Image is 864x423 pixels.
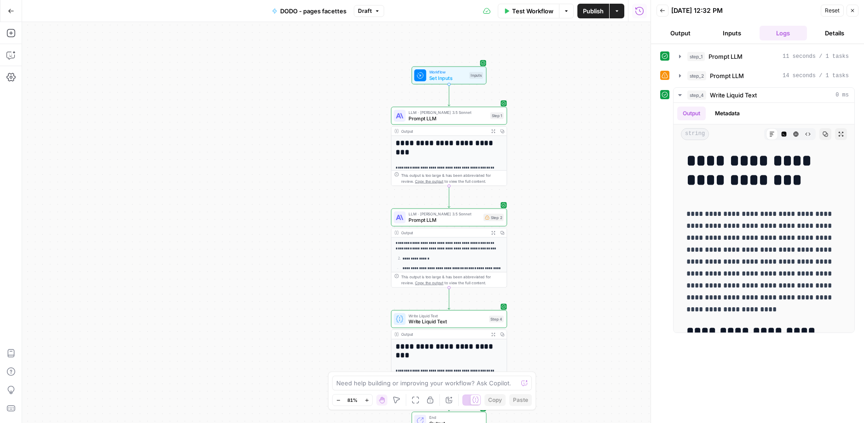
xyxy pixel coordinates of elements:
[821,5,844,17] button: Reset
[401,230,487,236] div: Output
[677,107,706,120] button: Output
[835,91,849,99] span: 0 ms
[409,115,487,122] span: Prompt LLM
[498,4,559,18] button: Test Workflow
[577,4,609,18] button: Publish
[674,103,854,333] div: 0 ms
[825,6,840,15] span: Reset
[409,313,486,319] span: Write Liquid Text
[358,7,372,15] span: Draft
[687,52,705,61] span: step_1
[448,389,450,411] g: Edge from step_4 to end
[469,72,483,79] div: Inputs
[512,6,553,16] span: Test Workflow
[354,5,384,17] button: Draft
[448,288,450,309] g: Edge from step_2 to step_4
[657,26,704,40] button: Output
[448,85,450,106] g: Edge from start to step_1
[409,216,480,224] span: Prompt LLM
[490,113,504,119] div: Step 1
[489,316,504,322] div: Step 4
[415,281,444,285] span: Copy the output
[710,90,757,100] span: Write Liquid Text
[484,394,506,406] button: Copy
[266,4,352,18] button: DODO - pages facettes
[710,71,744,80] span: Prompt LLM
[783,72,849,80] span: 14 seconds / 1 tasks
[429,74,467,82] span: Set Inputs
[429,414,480,420] span: End
[409,211,480,217] span: LLM · [PERSON_NAME] 3.5 Sonnet
[687,71,706,80] span: step_2
[709,107,745,120] button: Metadata
[674,68,854,83] button: 14 seconds / 1 tasks
[811,26,858,40] button: Details
[708,52,743,61] span: Prompt LLM
[391,67,507,85] div: WorkflowSet InputsInputs
[484,214,504,221] div: Step 2
[280,6,346,16] span: DODO - pages facettes
[681,128,709,140] span: string
[429,69,467,75] span: Workflow
[583,6,604,16] span: Publish
[401,128,487,134] div: Output
[509,394,532,406] button: Paste
[347,396,357,404] span: 81%
[401,331,487,337] div: Output
[415,179,444,183] span: Copy the output
[674,49,854,64] button: 11 seconds / 1 tasks
[409,109,487,115] span: LLM · [PERSON_NAME] 3.5 Sonnet
[409,318,486,325] span: Write Liquid Text
[674,88,854,102] button: 0 ms
[760,26,807,40] button: Logs
[401,172,504,184] div: This output is too large & has been abbreviated for review. to view the full content.
[488,396,502,404] span: Copy
[687,90,706,100] span: step_4
[448,186,450,208] g: Edge from step_1 to step_2
[708,26,756,40] button: Inputs
[401,274,504,286] div: This output is too large & has been abbreviated for review. to view the full content.
[783,52,849,61] span: 11 seconds / 1 tasks
[513,396,528,404] span: Paste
